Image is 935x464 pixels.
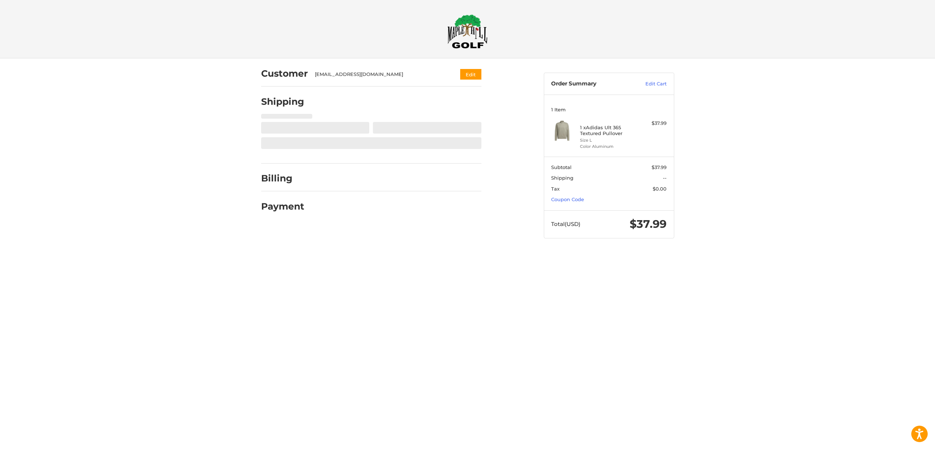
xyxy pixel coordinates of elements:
span: $37.99 [652,164,667,170]
h2: Billing [261,173,304,184]
span: Subtotal [551,164,572,170]
h3: Order Summary [551,80,630,88]
div: [EMAIL_ADDRESS][DOMAIN_NAME] [315,71,446,78]
img: Maple Hill Golf [447,14,488,49]
h2: Shipping [261,96,304,107]
li: Color Aluminum [580,143,636,150]
span: Tax [551,186,560,192]
a: Coupon Code [551,196,584,202]
h2: Payment [261,201,304,212]
span: Total (USD) [551,221,580,227]
span: $37.99 [630,217,667,231]
span: Shipping [551,175,573,181]
a: Edit Cart [630,80,667,88]
span: -- [663,175,667,181]
button: Edit [460,69,481,80]
div: $37.99 [638,120,667,127]
h3: 1 Item [551,107,667,112]
h4: 1 x Adidas Ult 365 Textured Pullover [580,124,636,137]
li: Size L [580,137,636,143]
span: $0.00 [653,186,667,192]
h2: Customer [261,68,308,79]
